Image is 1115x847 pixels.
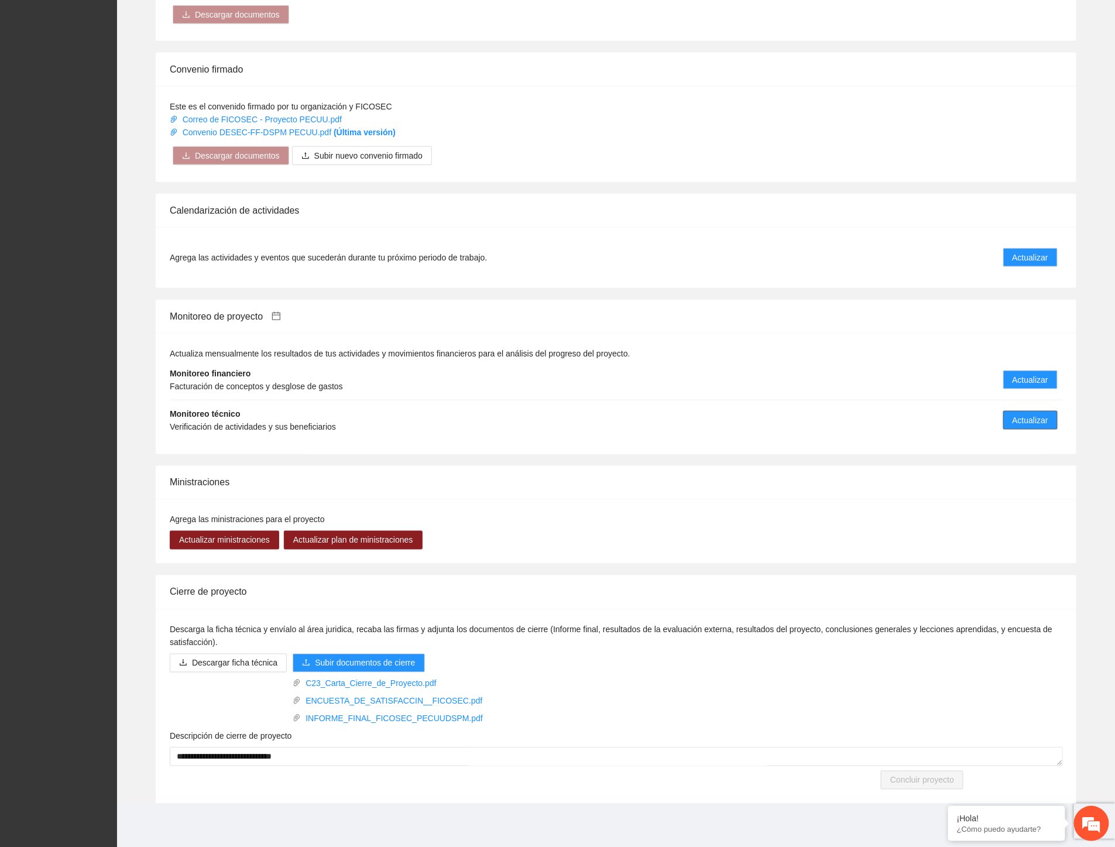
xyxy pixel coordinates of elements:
span: paper-clip [293,697,301,705]
div: Monitoreo de proyecto [170,300,1062,333]
div: Ministraciones [170,466,1062,499]
div: Minimizar ventana de chat en vivo [192,6,220,34]
textarea: Escriba su mensaje y pulse “Intro” [6,320,223,361]
span: Descargar documentos [195,8,280,21]
span: uploadSubir nuevo convenio firmado [292,151,432,160]
strong: (Última versión) [334,128,396,137]
span: Agrega las actividades y eventos que sucederán durante tu próximo periodo de trabajo. [170,251,487,264]
span: download [179,659,187,668]
span: uploadSubir documentos de cierre [293,659,424,668]
span: Verificación de actividades y sus beneficiarios [170,422,336,431]
button: downloadDescargar documentos [173,5,289,24]
a: Actualizar plan de ministraciones [284,536,423,545]
span: download [182,11,190,20]
span: Descargar documentos [195,149,280,162]
a: Actualizar ministraciones [170,536,279,545]
span: calendar [272,311,281,321]
div: Cierre de proyecto [170,575,1062,609]
span: paper-clip [293,714,301,722]
span: paper-clip [170,115,178,124]
button: Actualizar ministraciones [170,531,279,550]
div: Chatee con nosotros ahora [61,60,197,75]
a: C23_Carta_Cierre_de_Proyecto.pdf [301,677,488,690]
div: Convenio firmado [170,53,1062,86]
a: INFORME_FINAL_FICOSEC_PECUUDSPM.pdf [301,712,488,725]
button: uploadSubir nuevo convenio firmado [292,146,432,165]
div: ¡Hola! [957,814,1056,823]
button: downloadDescargar ficha técnica [170,654,287,673]
a: ENCUESTA_DE_SATISFACCIN__FICOSEC.pdf [301,695,488,708]
span: Actualizar [1013,251,1048,264]
span: Actualizar ministraciones [179,534,270,547]
a: calendar [263,311,281,321]
span: Agrega las ministraciones para el proyecto [170,515,325,524]
span: Descarga la ficha técnica y envíalo al área juridica, recaba las firmas y adjunta los documentos ... [170,625,1052,647]
span: Actualizar [1013,373,1048,386]
strong: Monitoreo técnico [170,409,241,419]
div: Calendarización de actividades [170,194,1062,227]
span: Actualizar plan de ministraciones [293,534,413,547]
button: uploadSubir documentos de cierre [293,654,424,673]
button: Concluir proyecto [881,771,963,790]
button: downloadDescargar documentos [173,146,289,165]
span: Actualiza mensualmente los resultados de tus actividades y movimientos financieros para el anális... [170,349,630,358]
span: Subir nuevo convenio firmado [314,149,423,162]
span: Actualizar [1013,414,1048,427]
span: download [182,152,190,161]
a: downloadDescargar ficha técnica [170,659,287,668]
span: upload [301,152,310,161]
label: Descripción de cierre de proyecto [170,730,292,743]
button: Actualizar [1003,371,1058,389]
p: ¿Cómo puedo ayudarte? [957,825,1056,834]
span: Estamos en línea. [68,156,162,275]
a: Correo de FICOSEC - Proyecto PECUU.pdf [170,115,344,124]
span: paper-clip [170,128,178,136]
span: Facturación de conceptos y desglose de gastos [170,382,343,391]
span: Descargar ficha técnica [192,657,277,670]
textarea: Descripción de cierre de proyecto [170,747,1063,766]
button: Actualizar plan de ministraciones [284,531,423,550]
span: paper-clip [293,679,301,687]
button: Actualizar [1003,248,1058,267]
strong: Monitoreo financiero [170,369,251,378]
a: Convenio DESEC-FF-DSPM PECUU.pdf [170,128,396,137]
span: Este es el convenido firmado por tu organización y FICOSEC [170,102,392,111]
button: Actualizar [1003,411,1058,430]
